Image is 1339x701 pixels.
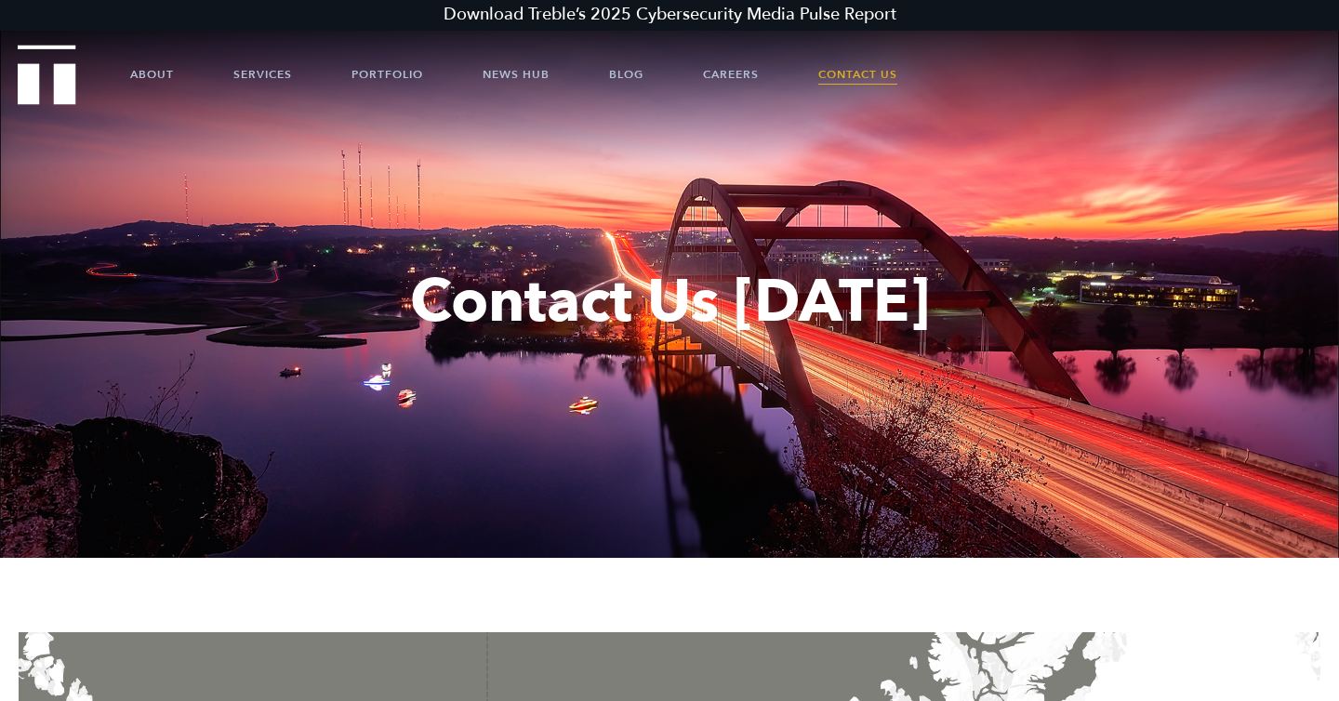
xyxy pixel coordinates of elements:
img: Treble logo [18,45,76,104]
a: About [130,46,174,102]
a: Treble Homepage [19,46,74,103]
a: Blog [609,46,643,102]
a: Careers [703,46,759,102]
input: jane.doe@businessemail.com [282,99,556,136]
a: News Hub [483,46,550,102]
h1: Contact Us [DATE] [14,267,1325,337]
a: Contact Us [818,46,897,102]
a: Services [233,46,292,102]
span: Last name [282,1,334,17]
a: Portfolio [351,46,423,102]
input: Doe [282,22,556,60]
span: Business Email Only [282,77,381,93]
